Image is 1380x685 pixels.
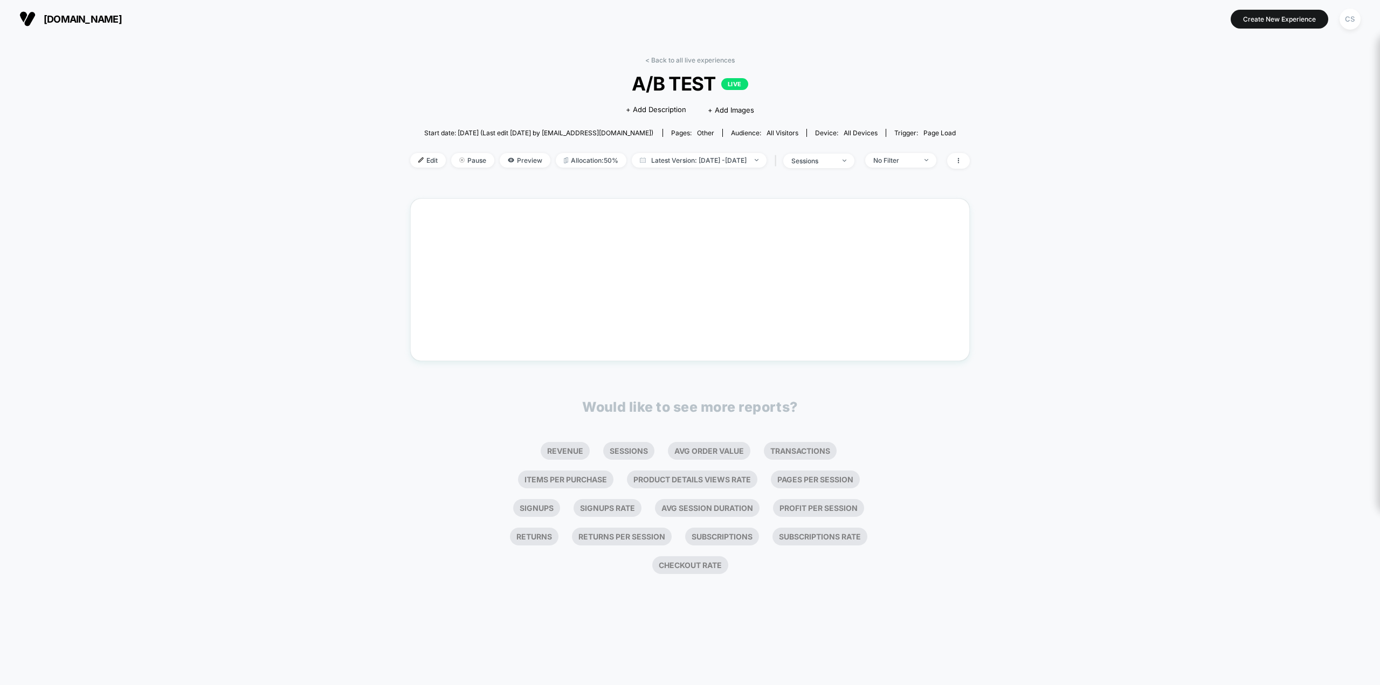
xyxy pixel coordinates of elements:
[1340,9,1361,30] div: CS
[19,11,36,27] img: Visually logo
[873,156,916,164] div: No Filter
[640,157,646,163] img: calendar
[923,129,956,137] span: Page Load
[574,499,641,517] li: Signups Rate
[627,470,757,488] li: Product Details Views Rate
[418,157,424,163] img: edit
[652,556,728,574] li: Checkout Rate
[564,157,568,163] img: rebalance
[791,157,834,165] div: sessions
[708,106,754,114] span: + Add Images
[685,528,759,545] li: Subscriptions
[451,153,494,168] span: Pause
[655,499,760,517] li: Avg Session Duration
[731,129,798,137] div: Audience:
[513,499,560,517] li: Signups
[843,160,846,162] img: end
[806,129,886,137] span: Device:
[410,153,446,168] span: Edit
[924,159,928,161] img: end
[1336,8,1364,30] button: CS
[755,159,758,161] img: end
[645,56,735,64] a: < Back to all live experiences
[767,129,798,137] span: All Visitors
[424,129,653,137] span: Start date: [DATE] (Last edit [DATE] by [EMAIL_ADDRESS][DOMAIN_NAME])
[459,157,465,163] img: end
[1231,10,1328,29] button: Create New Experience
[772,528,867,545] li: Subscriptions Rate
[500,153,550,168] span: Preview
[603,442,654,460] li: Sessions
[438,72,942,95] span: A/B TEST
[556,153,626,168] span: Allocation: 50%
[632,153,767,168] span: Latest Version: [DATE] - [DATE]
[668,442,750,460] li: Avg Order Value
[582,399,798,415] p: Would like to see more reports?
[671,129,714,137] div: Pages:
[626,105,686,115] span: + Add Description
[697,129,714,137] span: other
[572,528,672,545] li: Returns Per Session
[894,129,956,137] div: Trigger:
[16,10,125,27] button: [DOMAIN_NAME]
[772,153,783,169] span: |
[510,528,558,545] li: Returns
[844,129,878,137] span: all devices
[721,78,748,90] p: LIVE
[771,470,860,488] li: Pages Per Session
[541,442,590,460] li: Revenue
[44,13,122,25] span: [DOMAIN_NAME]
[764,442,837,460] li: Transactions
[773,499,864,517] li: Profit Per Session
[518,470,613,488] li: Items Per Purchase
